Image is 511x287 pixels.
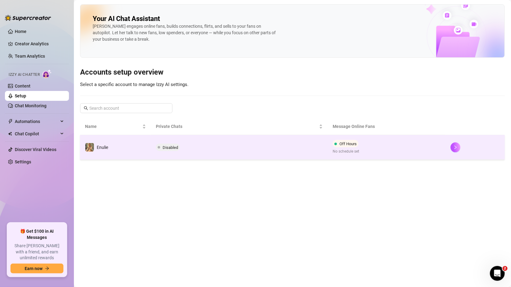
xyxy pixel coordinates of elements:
[85,123,141,130] span: Name
[8,119,13,124] span: thunderbolt
[328,118,446,135] th: Message Online Fans
[80,82,189,87] span: Select a specific account to manage Izzy AI settings.
[93,23,278,43] div: [PERSON_NAME] engages online fans, builds connections, flirts, and sells to your fans on autopilo...
[156,123,318,130] span: Private Chats
[15,159,31,164] a: Settings
[25,266,43,271] span: Earn now
[80,68,505,77] h3: Accounts setup overview
[503,266,508,271] span: 2
[15,129,59,139] span: Chat Copilot
[89,105,164,112] input: Search account
[490,266,505,281] iframe: Intercom live chat
[15,54,45,59] a: Team Analytics
[15,103,47,108] a: Chat Monitoring
[163,145,178,150] span: Disabled
[80,118,151,135] th: Name
[339,141,357,146] span: Off Hours
[15,29,26,34] a: Home
[10,264,63,273] button: Earn nowarrow-right
[97,145,108,150] span: Enulie
[10,228,63,240] span: 🎁 Get $100 in AI Messages
[453,145,458,150] span: right
[333,149,361,154] span: No schedule set
[9,72,40,78] span: Izzy AI Chatter
[42,69,52,78] img: AI Chatter
[151,118,328,135] th: Private Chats
[93,14,160,23] h2: Your AI Chat Assistant
[84,106,88,110] span: search
[15,39,64,49] a: Creator Analytics
[15,93,26,98] a: Setup
[15,84,30,88] a: Content
[85,143,94,152] img: Enulie
[15,117,59,126] span: Automations
[10,243,63,261] span: Share [PERSON_NAME] with a friend, and earn unlimited rewards
[451,142,460,152] button: right
[15,147,56,152] a: Discover Viral Videos
[8,132,12,136] img: Chat Copilot
[45,266,49,271] span: arrow-right
[5,15,51,21] img: logo-BBDzfeDw.svg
